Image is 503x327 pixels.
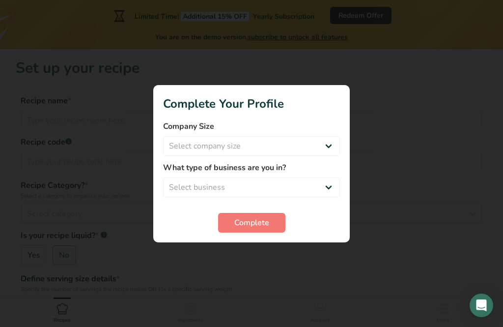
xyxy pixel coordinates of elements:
[218,213,285,233] button: Complete
[163,120,340,132] label: Company Size
[163,162,340,174] label: What type of business are you in?
[470,294,493,317] div: Open Intercom Messenger
[163,95,340,113] h1: Complete Your Profile
[234,217,269,229] span: Complete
